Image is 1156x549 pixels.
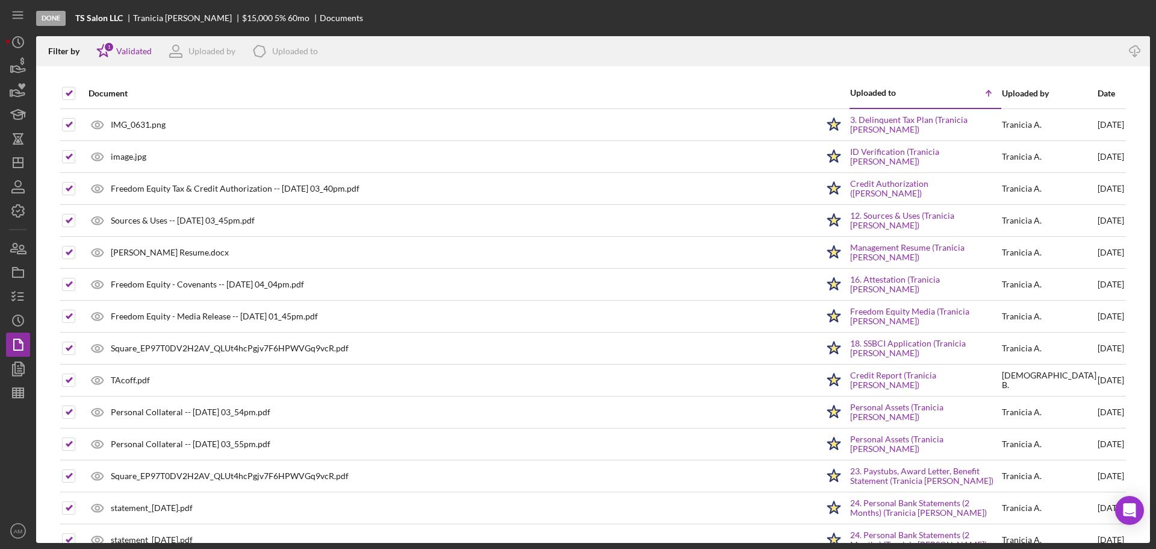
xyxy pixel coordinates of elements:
[111,152,146,162] div: image.jpg
[1002,120,1042,130] div: Tranicia A .
[850,466,1001,486] a: 23. Paystubs, Award Letter, Benefit Statement (Tranicia [PERSON_NAME])
[272,46,318,56] div: Uploaded to
[1002,439,1042,449] div: Tranicia A .
[89,89,818,98] div: Document
[1002,184,1042,193] div: Tranicia A .
[850,211,1001,230] a: 12. Sources & Uses (Tranicia [PERSON_NAME])
[850,498,1001,518] a: 24. Personal Bank Statements (2 Months) (Tranicia [PERSON_NAME])
[111,184,359,193] div: Freedom Equity Tax & Credit Authorization -- [DATE] 03_40pm.pdf
[1098,174,1124,204] div: [DATE]
[1098,429,1124,459] div: [DATE]
[320,13,363,23] div: Documents
[111,344,349,353] div: Square_EP97T0DV2H2AV_QLUt4hcPgjv7F6HPWVGq9vcR.pdf
[850,147,1001,166] a: ID Verification (Tranicia [PERSON_NAME])
[1098,89,1124,98] div: Date
[116,46,152,56] div: Validated
[133,13,242,23] div: Tranicia [PERSON_NAME]
[850,307,1001,326] a: Freedom Equity Media (Tranicia [PERSON_NAME])
[1098,493,1124,523] div: [DATE]
[1002,89,1096,98] div: Uploaded by
[1115,496,1144,525] div: Open Intercom Messenger
[1002,216,1042,225] div: Tranicia A .
[111,535,193,545] div: statement_[DATE].pdf
[111,407,270,417] div: Personal Collateral -- [DATE] 03_54pm.pdf
[111,216,255,225] div: Sources & Uses -- [DATE] 03_45pm.pdf
[111,280,304,289] div: Freedom Equity - Covenants -- [DATE] 04_04pm.pdf
[111,248,229,257] div: [PERSON_NAME] Resume.docx
[1098,110,1124,140] div: [DATE]
[14,528,22,535] text: AM
[1002,407,1042,417] div: Tranicia A .
[1002,371,1096,390] div: [DEMOGRAPHIC_DATA] B .
[111,312,318,321] div: Freedom Equity - Media Release -- [DATE] 01_45pm.pdf
[850,434,1001,454] a: Personal Assets (Tranicia [PERSON_NAME])
[111,120,166,130] div: IMG_0631.png
[850,275,1001,294] a: 16. Attestation (Tranicia [PERSON_NAME])
[1002,344,1042,353] div: Tranicia A .
[850,88,925,98] div: Uploaded to
[242,13,273,23] div: $15,000
[850,243,1001,262] a: Management Resume (Tranicia [PERSON_NAME])
[1002,152,1042,162] div: Tranicia A .
[1002,535,1042,545] div: Tranicia A .
[1098,205,1124,236] div: [DATE]
[1098,269,1124,300] div: [DATE]
[1002,503,1042,513] div: Tranicia A .
[850,339,1001,358] a: 18. SSBCI Application (Tranicia [PERSON_NAME])
[850,179,1001,198] a: Credit Authorization ([PERSON_NAME])
[1098,461,1124,491] div: [DATE]
[6,519,30,543] button: AM
[104,42,114,52] div: 1
[275,13,286,23] div: 5 %
[1098,142,1124,172] div: [DATE]
[1098,365,1124,395] div: [DATE]
[111,503,193,513] div: statement_[DATE].pdf
[75,13,123,23] b: TS Salon LLC
[1098,333,1124,363] div: [DATE]
[111,471,349,481] div: Square_EP97T0DV2H2AV_QLUt4hcPgjv7F6HPWVGq9vcR.pdf
[1002,471,1042,481] div: Tranicia A .
[1098,301,1124,331] div: [DATE]
[850,371,1001,390] a: Credit Report (Tranicia [PERSON_NAME])
[111,375,150,385] div: TAcoff.pdf
[48,46,89,56] div: Filter by
[111,439,270,449] div: Personal Collateral -- [DATE] 03_55pm.pdf
[288,13,309,23] div: 60 mo
[1098,237,1124,268] div: [DATE]
[1002,280,1042,289] div: Tranicia A .
[1002,248,1042,257] div: Tranicia A .
[36,11,66,26] div: Done
[850,115,1001,134] a: 3. Delinquent Tax Plan (Tranicia [PERSON_NAME])
[188,46,235,56] div: Uploaded by
[850,403,1001,422] a: Personal Assets (Tranicia [PERSON_NAME])
[1002,312,1042,321] div: Tranicia A .
[1098,397,1124,427] div: [DATE]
